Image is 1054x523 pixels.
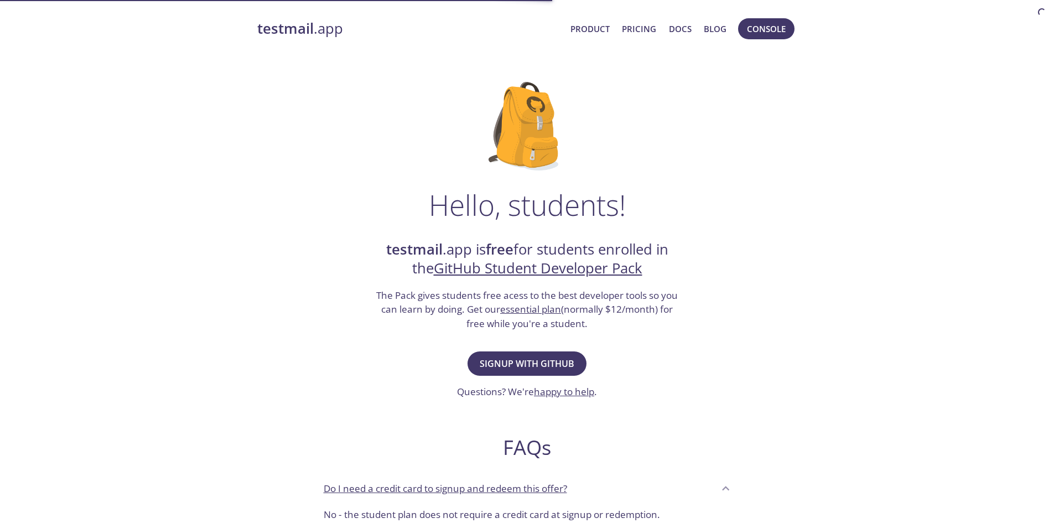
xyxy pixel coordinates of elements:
[669,22,692,36] a: Docs
[738,18,795,39] button: Console
[468,351,586,376] button: Signup with GitHub
[570,22,610,36] a: Product
[257,19,562,38] a: testmail.app
[489,82,565,170] img: github-student-backpack.png
[257,19,314,38] strong: testmail
[324,508,731,522] p: No - the student plan does not require a credit card at signup or redemption.
[434,258,642,278] a: GitHub Student Developer Pack
[324,481,567,496] p: Do I need a credit card to signup and redeem this offer?
[315,435,740,460] h2: FAQs
[386,240,443,259] strong: testmail
[747,22,786,36] span: Console
[480,356,574,371] span: Signup with GitHub
[375,288,679,331] h3: The Pack gives students free acess to the best developer tools so you can learn by doing. Get our...
[375,240,679,278] h2: .app is for students enrolled in the
[486,240,513,259] strong: free
[500,303,561,315] a: essential plan
[622,22,656,36] a: Pricing
[534,385,594,398] a: happy to help
[315,473,740,503] div: Do I need a credit card to signup and redeem this offer?
[457,385,597,399] h3: Questions? We're .
[704,22,726,36] a: Blog
[429,188,626,221] h1: Hello, students!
